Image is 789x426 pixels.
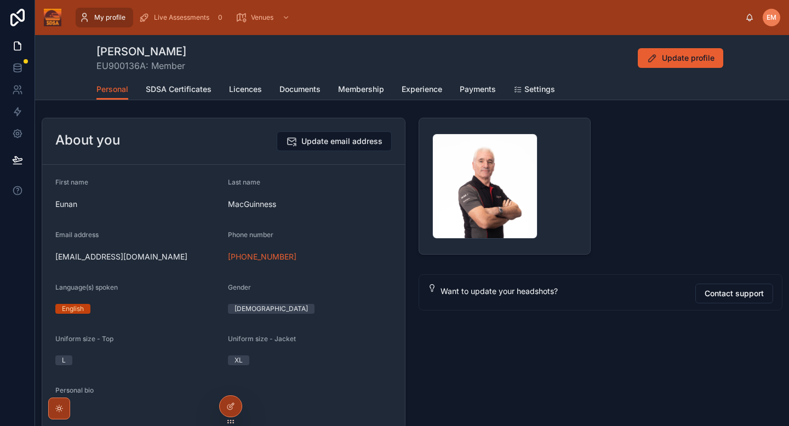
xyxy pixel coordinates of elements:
[146,84,211,95] span: SDSA Certificates
[55,199,219,210] span: Eunan
[228,283,251,291] span: Gender
[235,355,243,365] div: XL
[96,84,128,95] span: Personal
[228,231,273,239] span: Phone number
[301,136,382,147] span: Update email address
[232,8,295,27] a: Venues
[460,84,496,95] span: Payments
[662,53,714,64] span: Update profile
[228,199,392,210] span: MacGuinness
[62,304,84,314] div: English
[251,13,273,22] span: Venues
[55,178,88,186] span: First name
[279,79,321,101] a: Documents
[402,84,442,95] span: Experience
[96,79,128,100] a: Personal
[146,79,211,101] a: SDSA Certificates
[402,79,442,101] a: Experience
[55,386,94,394] span: Personal bio
[460,79,496,101] a: Payments
[228,178,260,186] span: Last name
[638,48,723,68] button: Update profile
[235,304,308,314] div: [DEMOGRAPHIC_DATA]
[513,79,555,101] a: Settings
[229,84,262,95] span: Licences
[228,335,296,343] span: Uniform size - Jacket
[62,355,66,365] div: L
[229,79,262,101] a: Licences
[154,13,209,22] span: Live Assessments
[135,8,230,27] a: Live Assessments0
[55,131,120,149] h2: About you
[94,13,125,22] span: My profile
[55,335,113,343] span: Uniform size - Top
[228,251,296,262] a: [PHONE_NUMBER]
[44,9,61,26] img: App logo
[70,5,745,30] div: scrollable content
[441,286,687,297] div: Want to update your headshots?
[277,131,392,151] button: Update email address
[524,84,555,95] span: Settings
[279,84,321,95] span: Documents
[767,13,776,22] span: EM
[55,283,118,291] span: Language(s) spoken
[55,231,99,239] span: Email address
[96,59,186,72] span: EU900136A: Member
[338,79,384,101] a: Membership
[338,84,384,95] span: Membership
[441,286,558,296] span: Want to update your headshots?
[76,8,133,27] a: My profile
[96,44,186,59] h1: [PERSON_NAME]
[695,284,773,303] button: Contact support
[214,11,227,24] div: 0
[55,251,219,262] span: [EMAIL_ADDRESS][DOMAIN_NAME]
[705,288,764,299] span: Contact support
